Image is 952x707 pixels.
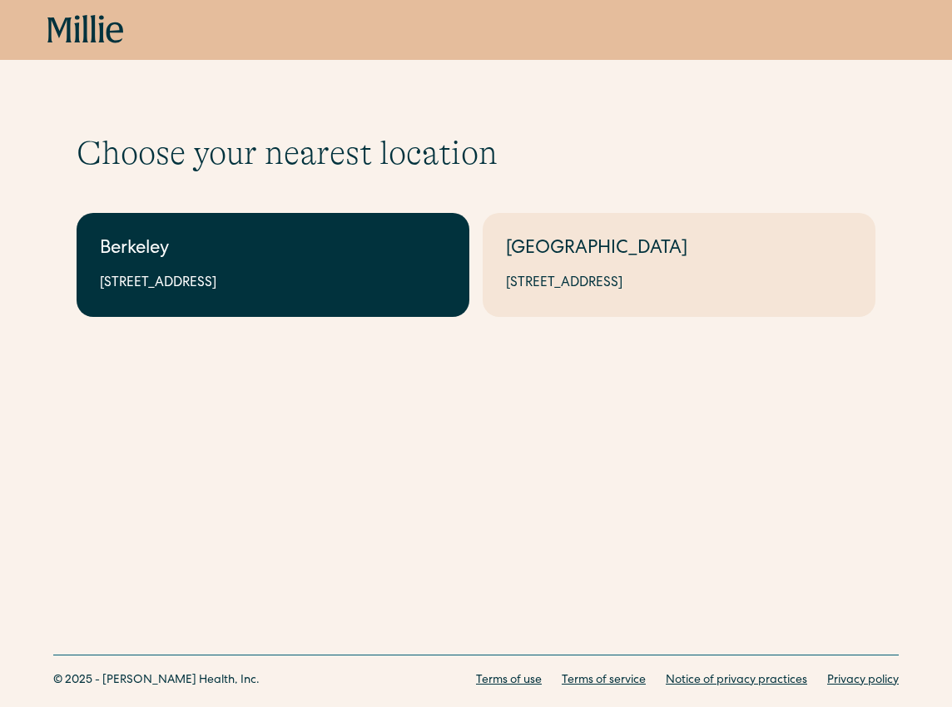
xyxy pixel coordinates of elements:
[827,672,899,690] a: Privacy policy
[100,236,446,264] div: Berkeley
[483,213,875,317] a: [GEOGRAPHIC_DATA][STREET_ADDRESS]
[47,15,124,45] a: home
[476,672,542,690] a: Terms of use
[77,133,875,173] h1: Choose your nearest location
[666,672,807,690] a: Notice of privacy practices
[506,236,852,264] div: [GEOGRAPHIC_DATA]
[506,274,852,294] div: [STREET_ADDRESS]
[100,274,446,294] div: [STREET_ADDRESS]
[77,213,469,317] a: Berkeley[STREET_ADDRESS]
[562,672,646,690] a: Terms of service
[53,672,260,690] div: © 2025 - [PERSON_NAME] Health, Inc.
